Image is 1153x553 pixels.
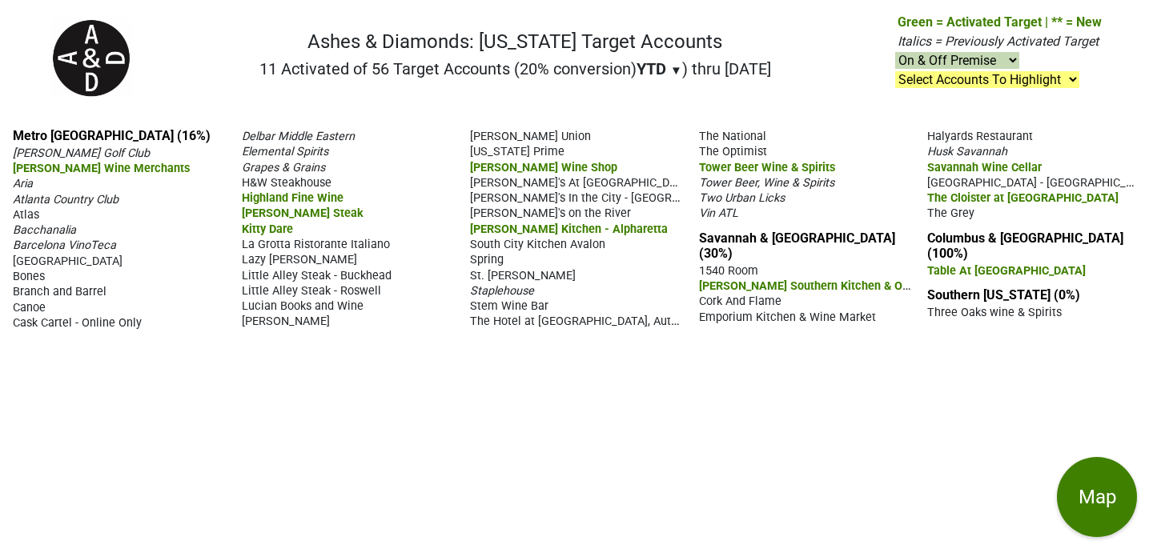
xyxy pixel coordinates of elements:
span: Lazy [PERSON_NAME] [242,253,357,266]
span: [PERSON_NAME] [242,315,330,328]
span: Canoe [13,301,46,315]
span: Tower Beer, Wine & Spirits [699,176,834,190]
span: Cork And Flame [699,295,781,308]
span: Little Alley Steak - Roswell [242,284,381,298]
span: Highland Fine Wine [242,191,343,205]
span: Little Alley Steak - Buckhead [242,269,392,283]
span: Lucian Books and Wine [242,299,364,313]
span: South City Kitchen Avalon [470,238,605,251]
span: Kitty Dare [242,222,293,236]
span: [PERSON_NAME] Steak [242,206,364,220]
span: Aria [13,177,33,190]
span: Staplehouse [470,284,534,298]
span: Emporium Kitchen & Wine Market [699,311,876,324]
span: La Grotta Ristorante Italiano [242,238,390,251]
span: Two Urban Licks [699,191,785,205]
span: Tower Beer Wine & Spirits [699,161,835,174]
span: Savannah Wine Cellar [927,161,1042,174]
a: Savannah & [GEOGRAPHIC_DATA] (30%) [699,230,895,261]
span: Spring [470,253,504,266]
h1: Ashes & Diamonds: [US_STATE] Target Accounts [259,30,771,54]
span: [PERSON_NAME] Union [470,130,591,143]
span: Table At [GEOGRAPHIC_DATA] [927,264,1086,278]
span: Cask Cartel - Online Only [13,316,142,330]
span: The Optimist [699,145,767,158]
span: [PERSON_NAME] Kitchen - Alpharetta [470,222,668,236]
span: Grapes & Grains [242,161,325,174]
span: [PERSON_NAME] Southern Kitchen & Oyster Bar [699,278,949,293]
a: Columbus & [GEOGRAPHIC_DATA] (100%) [927,230,1123,261]
span: Atlanta Country Club [13,193,119,206]
a: Metro [GEOGRAPHIC_DATA] (16%) [13,128,211,143]
span: Vin ATL [699,206,738,220]
h2: 11 Activated of 56 Target Accounts (20% conversion) ) thru [DATE] [259,59,771,78]
span: [PERSON_NAME]'s In the City - [GEOGRAPHIC_DATA] [470,190,741,205]
button: Map [1057,457,1137,537]
span: The Grey [927,206,974,220]
span: 1540 Room [699,264,758,278]
span: Bacchanalia [13,223,76,237]
span: Green = Activated Target | ** = New [898,14,1102,30]
span: [GEOGRAPHIC_DATA] [13,254,123,268]
span: Halyards Restaurant [927,130,1033,143]
span: The Hotel at [GEOGRAPHIC_DATA], Autograph Collection - [GEOGRAPHIC_DATA] [470,313,882,328]
span: H&W Steakhouse [242,176,331,190]
span: Branch and Barrel [13,285,106,299]
span: The National [699,130,766,143]
span: ▼ [670,63,682,78]
span: Bones [13,270,45,283]
span: [PERSON_NAME] Golf Club [13,146,150,160]
span: [PERSON_NAME]'s on the River [470,206,631,220]
span: [US_STATE] Prime [470,145,564,158]
span: Husk Savannah [927,145,1007,158]
a: Southern [US_STATE] (0%) [927,287,1080,303]
img: Ashes & Diamonds [51,18,133,98]
span: Three Oaks wine & Spirits [927,306,1062,319]
span: Atlas [13,208,39,222]
span: St. [PERSON_NAME] [470,269,576,283]
span: Italics = Previously Activated Target [898,34,1099,49]
span: YTD [637,59,666,78]
span: The Cloister at [GEOGRAPHIC_DATA] [927,191,1119,205]
span: [PERSON_NAME] Wine Shop [470,161,617,174]
span: Delbar Middle Eastern [242,130,355,143]
span: Barcelona VinoTeca [13,238,116,252]
span: [PERSON_NAME] Wine Merchants [13,162,190,175]
span: Elemental Spirits [242,145,328,158]
span: [PERSON_NAME]'s At [GEOGRAPHIC_DATA] [470,174,693,190]
span: Stem Wine Bar [470,299,548,313]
